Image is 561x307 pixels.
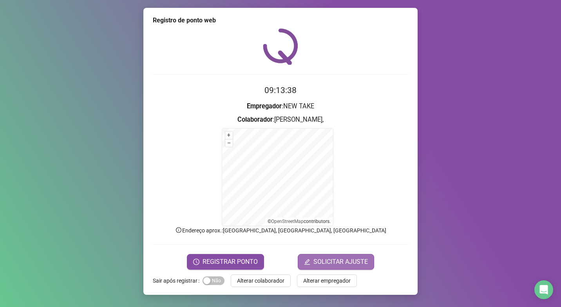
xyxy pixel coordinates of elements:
[153,226,408,235] p: Endereço aprox. : [GEOGRAPHIC_DATA], [GEOGRAPHIC_DATA], [GEOGRAPHIC_DATA]
[264,86,297,95] time: 09:13:38
[153,274,203,287] label: Sair após registrar
[271,219,304,224] a: OpenStreetMap
[237,276,284,285] span: Alterar colaborador
[175,227,182,234] span: info-circle
[268,219,331,224] li: © contributors.
[304,259,310,265] span: edit
[263,28,298,65] img: QRPoint
[247,102,282,110] strong: Empregador
[193,259,199,265] span: clock-circle
[153,115,408,125] h3: : [PERSON_NAME],
[153,101,408,111] h3: : NEW TAKE
[153,16,408,25] div: Registro de ponto web
[237,116,273,123] strong: Colaborador
[225,132,233,139] button: +
[534,280,553,299] div: Open Intercom Messenger
[203,257,258,267] span: REGISTRAR PONTO
[298,254,374,270] button: editSOLICITAR AJUSTE
[225,139,233,147] button: –
[313,257,368,267] span: SOLICITAR AJUSTE
[297,274,357,287] button: Alterar empregador
[187,254,264,270] button: REGISTRAR PONTO
[303,276,351,285] span: Alterar empregador
[231,274,291,287] button: Alterar colaborador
